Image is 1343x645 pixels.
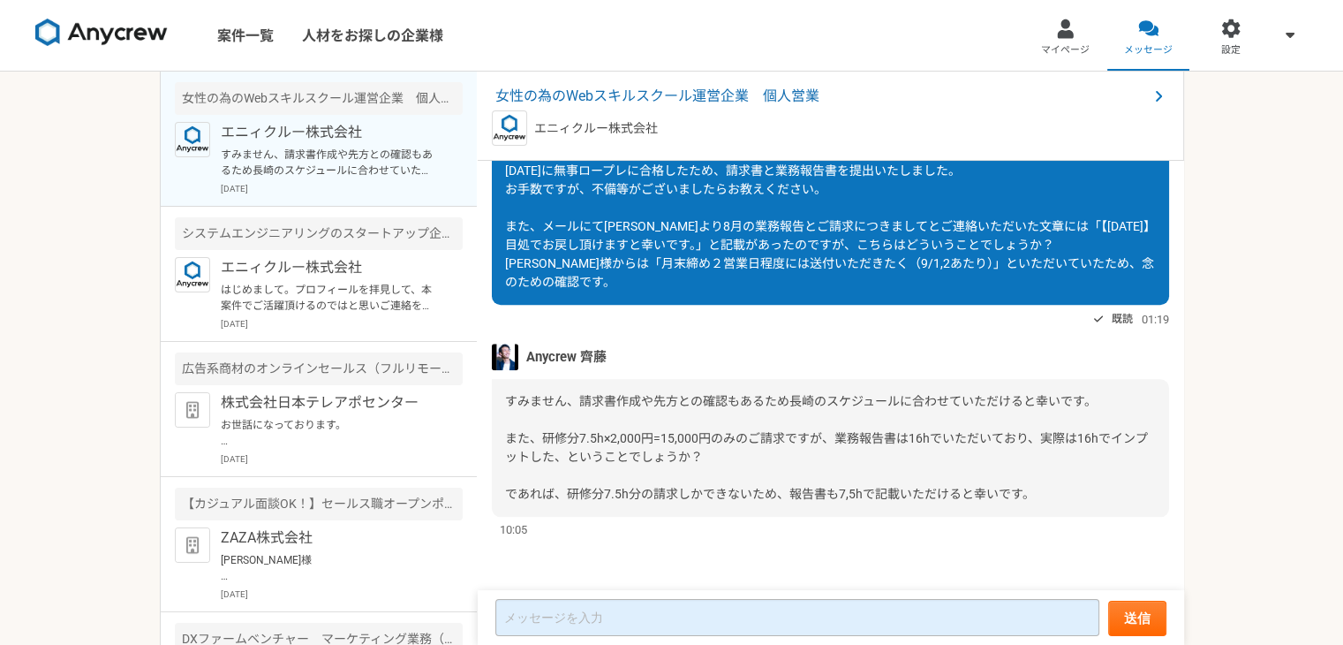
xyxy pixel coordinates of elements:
p: [DATE] [221,182,463,195]
span: 01:19 [1142,311,1169,328]
div: 女性の為のWebスキルスクール運営企業 個人営業 [175,82,463,115]
img: default_org_logo-42cde973f59100197ec2c8e796e4974ac8490bb5b08a0eb061ff975e4574aa76.png [175,392,210,428]
span: メッセージ [1124,43,1173,57]
p: お世話になっております。 プロフィール拝見してとても魅力的なご経歴で、 ぜひ一度、弊社面談をお願いできないでしょうか？ [URL][DOMAIN_NAME][DOMAIN_NAME] 当社ですが... [221,417,439,449]
p: エニィクルー株式会社 [221,257,439,278]
p: 株式会社日本テレアポセンター [221,392,439,414]
span: Anycrew 齊藤 [526,347,607,367]
p: エニィクルー株式会社 [534,119,658,138]
span: お世話になっております。夜分遅くに失礼いたします。 [DATE]に無事ロープレに合格したため、請求書と業務報告書を提出いたしました。 お手数ですが、不備等がございましたらお教えください。 また、... [505,145,1156,289]
img: logo_text_blue_01.png [175,122,210,157]
button: 送信 [1108,601,1166,636]
p: すみません、請求書作成や先方との確認もあるため長崎のスケジュールに合わせていただけると幸いです。 また、研修分7.5h×2,000円=15,000円のみのご請求ですが、業務報告書は16hでいただ... [221,147,439,178]
span: マイページ [1041,43,1090,57]
p: ZAZA株式会社 [221,527,439,549]
img: logo_text_blue_01.png [175,257,210,292]
img: logo_text_blue_01.png [492,110,527,146]
div: 広告系商材のオンラインセールス（フルリモート）募集 [175,353,463,385]
img: 8DqYSo04kwAAAAASUVORK5CYII= [35,19,168,47]
p: [PERSON_NAME]様 お世話になっております。 この度は面談の機会をいただきありがとうございます。 よろしくお願いいたします。 [221,552,439,584]
p: はじめまして。プロフィールを拝見して、本案件でご活躍頂けるのではと思いご連絡を差し上げました。 案件ページの内容をご確認頂き、もし条件など合致されるようでしたら是非詳細をご案内できればと思います... [221,282,439,314]
img: default_org_logo-42cde973f59100197ec2c8e796e4974ac8490bb5b08a0eb061ff975e4574aa76.png [175,527,210,563]
p: [DATE] [221,588,463,601]
div: システムエンジニアリングのスタートアップ企業 生成AIの新規事業のセールスを募集 [175,217,463,250]
div: 【カジュアル面談OK！】セールス職オープンポジション【未経験〜リーダー候補対象】 [175,488,463,520]
span: 既読 [1112,308,1133,330]
span: 女性の為のWebスキルスクール運営企業 個人営業 [495,86,1148,107]
span: 設定 [1221,43,1241,57]
p: [DATE] [221,452,463,466]
p: [DATE] [221,317,463,330]
img: S__5267474.jpg [492,344,518,370]
p: エニィクルー株式会社 [221,122,439,143]
span: 10:05 [500,521,527,538]
span: すみません、請求書作成や先方との確認もあるため長崎のスケジュールに合わせていただけると幸いです。 また、研修分7.5h×2,000円=15,000円のみのご請求ですが、業務報告書は16hでいただ... [505,394,1148,501]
